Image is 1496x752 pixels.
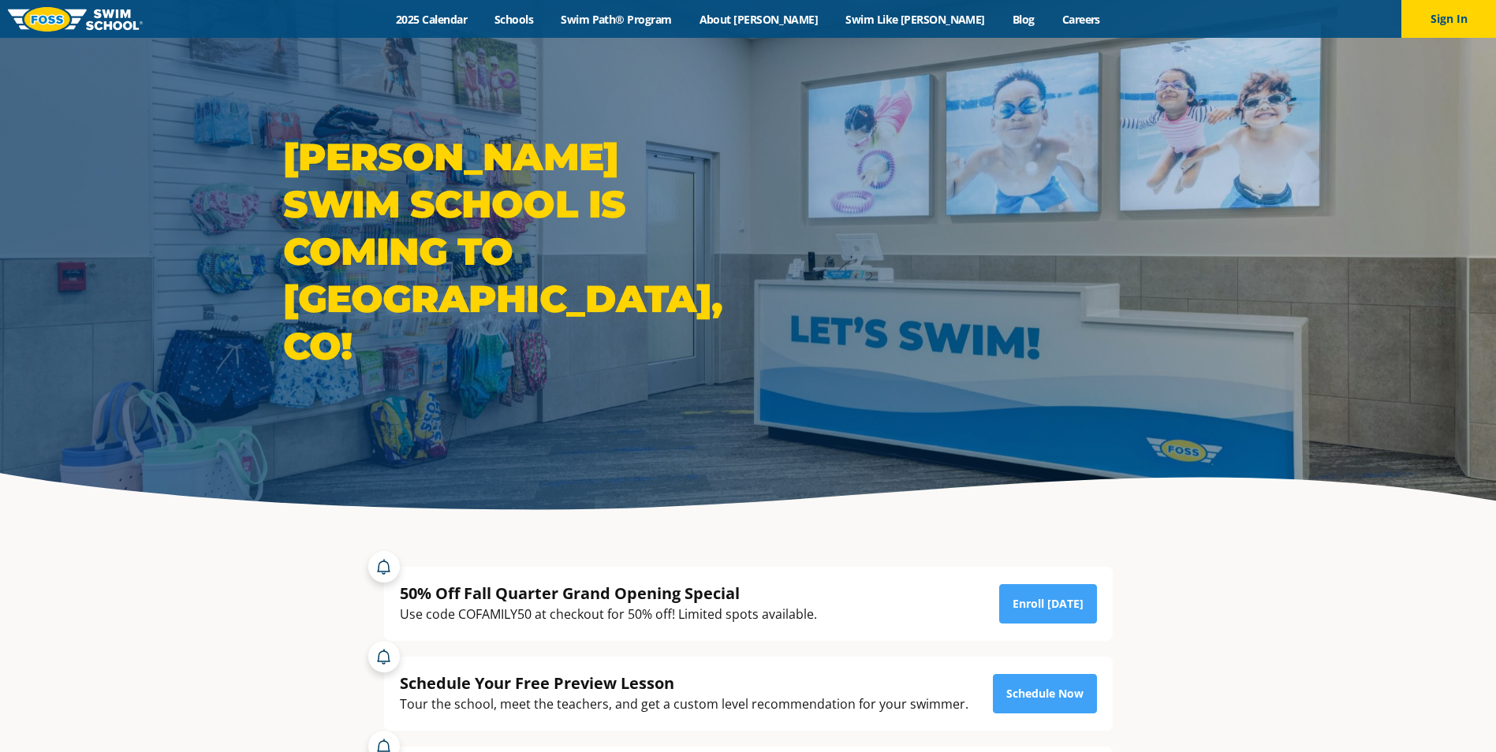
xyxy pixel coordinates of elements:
a: 2025 Calendar [382,12,481,27]
div: 50% Off Fall Quarter Grand Opening Special [400,583,817,604]
a: Careers [1048,12,1114,27]
div: Schedule Your Free Preview Lesson [400,672,968,694]
img: FOSS Swim School Logo [8,7,143,32]
a: Blog [998,12,1048,27]
a: Schools [481,12,547,27]
div: Use code COFAMILY50 at checkout for 50% off! Limited spots available. [400,604,817,625]
a: Swim Like [PERSON_NAME] [832,12,999,27]
a: About [PERSON_NAME] [685,12,832,27]
a: Enroll [DATE] [999,584,1097,624]
a: Schedule Now [993,674,1097,713]
h1: [PERSON_NAME] Swim School is coming to [GEOGRAPHIC_DATA], CO! [283,133,741,370]
div: Tour the school, meet the teachers, and get a custom level recommendation for your swimmer. [400,694,968,715]
a: Swim Path® Program [547,12,685,27]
